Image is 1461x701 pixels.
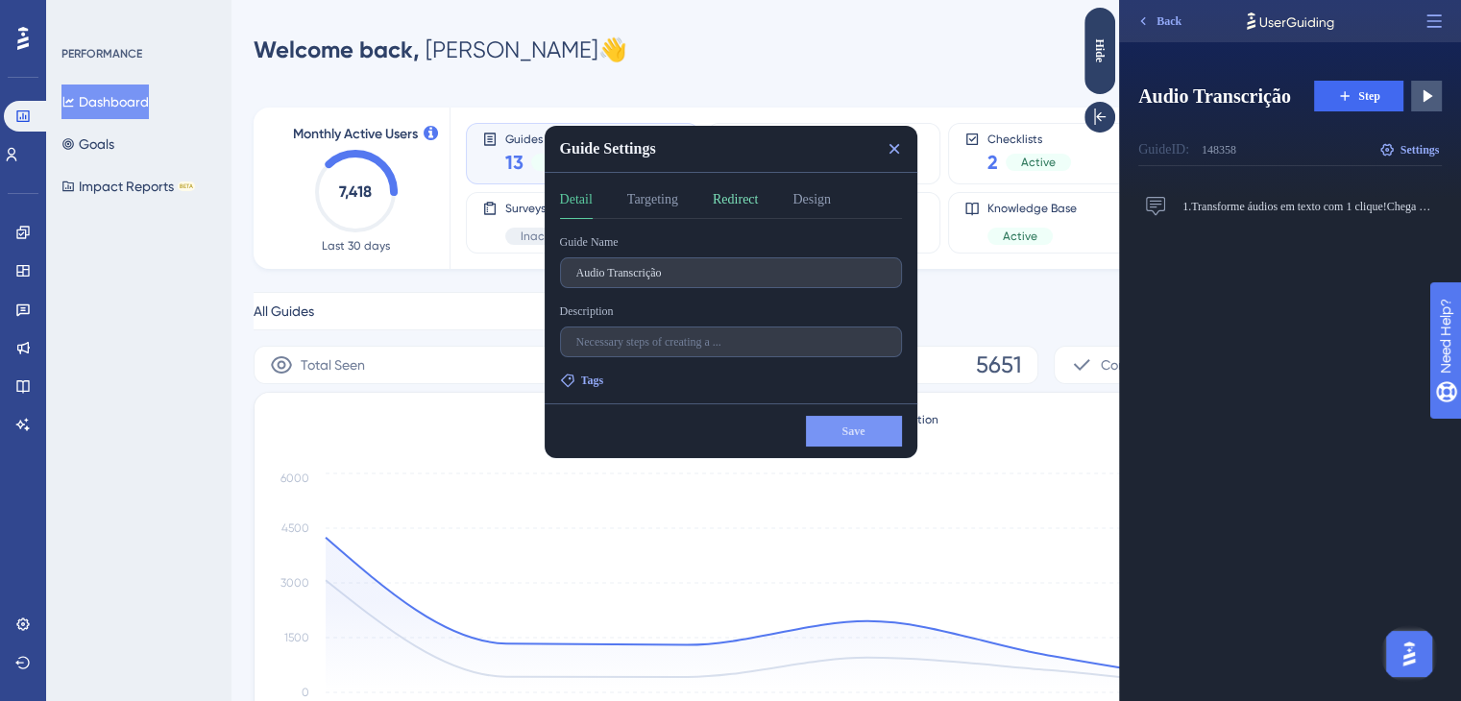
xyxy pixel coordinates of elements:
span: Audio Transcrição [19,83,180,109]
button: Detail [560,188,593,219]
div: 148358 [83,142,117,157]
span: Settings [281,142,321,157]
button: Targeting [627,188,678,219]
div: Description [560,303,614,319]
button: Design [792,188,831,219]
button: Settings [257,134,323,165]
span: 1. Transforme áudios em texto com 1 clique!Chega de perder tempo ouvindo áudios.Ganhe tempo com a... [63,199,315,214]
button: Step [195,81,284,111]
span: Need Help? [45,5,120,28]
div: Guide ID: [19,138,70,161]
button: Save [806,416,902,447]
input: Necessary steps of creating a ... [576,335,886,349]
span: Guide Settings [560,137,656,160]
span: Tags [581,373,604,388]
iframe: UserGuiding AI Assistant Launcher [1380,625,1438,683]
span: Step [239,88,261,104]
button: Redirect [713,188,758,219]
span: Back [37,13,62,29]
button: Tags [560,373,604,388]
span: Save [842,423,865,439]
input: How to create ... [576,266,886,279]
button: Back [8,6,71,36]
div: Guide Name [560,234,619,250]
